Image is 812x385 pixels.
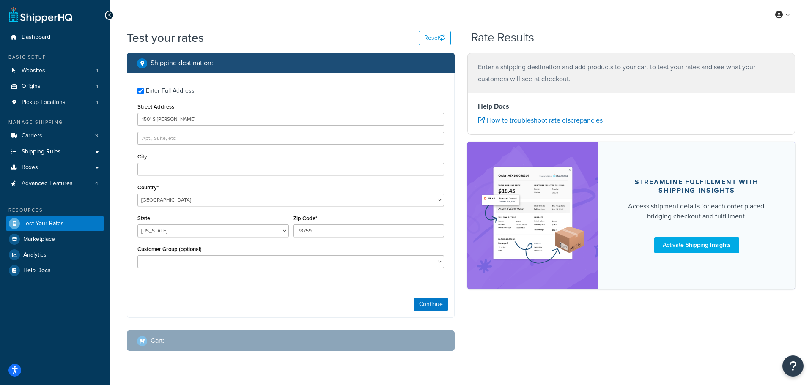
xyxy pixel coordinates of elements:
input: Enter Full Address [137,88,144,94]
a: Carriers3 [6,128,104,144]
a: Marketplace [6,232,104,247]
a: Origins1 [6,79,104,94]
li: Origins [6,79,104,94]
li: Websites [6,63,104,79]
li: Carriers [6,128,104,144]
div: Enter Full Address [146,85,195,97]
span: Help Docs [23,267,51,274]
span: 1 [96,99,98,106]
span: Carriers [22,132,42,139]
span: Marketplace [23,236,55,243]
label: Country* [137,184,159,191]
div: Access shipment details for each order placed, bridging checkout and fulfillment. [619,201,775,221]
button: Open Resource Center [782,355,804,377]
span: 3 [95,132,98,139]
span: Advanced Features [22,180,73,187]
label: Zip Code* [293,215,317,221]
a: Help Docs [6,263,104,278]
span: Analytics [23,251,47,259]
h2: Cart : [151,337,165,344]
span: 1 [96,67,98,74]
img: feature-image-si-e24932ea9b9fcd0ff835db86be1ff8d589347e8876e1638d903ea230a36726be.png [480,154,586,276]
div: Streamline Fulfillment with Shipping Insights [619,178,775,195]
label: Customer Group (optional) [137,246,202,252]
a: Boxes [6,160,104,175]
a: Test Your Rates [6,216,104,231]
a: How to troubleshoot rate discrepancies [478,115,603,125]
span: 4 [95,180,98,187]
a: Analytics [6,247,104,262]
a: Activate Shipping Insights [654,237,739,253]
span: Websites [22,67,45,74]
h1: Test your rates [127,30,204,46]
h4: Help Docs [478,101,785,112]
a: Advanced Features4 [6,176,104,191]
li: Advanced Features [6,176,104,191]
p: Enter a shipping destination and add products to your cart to test your rates and see what your c... [478,61,785,85]
span: 1 [96,83,98,90]
h2: Rate Results [471,31,534,44]
span: Origins [22,83,41,90]
input: Apt., Suite, etc. [137,132,444,145]
span: Dashboard [22,34,50,41]
span: Pickup Locations [22,99,66,106]
label: City [137,153,147,160]
li: Pickup Locations [6,95,104,110]
div: Basic Setup [6,54,104,61]
div: Manage Shipping [6,119,104,126]
label: Street Address [137,104,174,110]
a: Shipping Rules [6,144,104,160]
label: State [137,215,150,221]
button: Continue [414,298,448,311]
a: Dashboard [6,30,104,45]
a: Websites1 [6,63,104,79]
span: Shipping Rules [22,148,61,156]
div: Resources [6,207,104,214]
button: Reset [419,31,451,45]
span: Boxes [22,164,38,171]
a: Pickup Locations1 [6,95,104,110]
span: Test Your Rates [23,220,64,227]
h2: Shipping destination : [151,59,213,67]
